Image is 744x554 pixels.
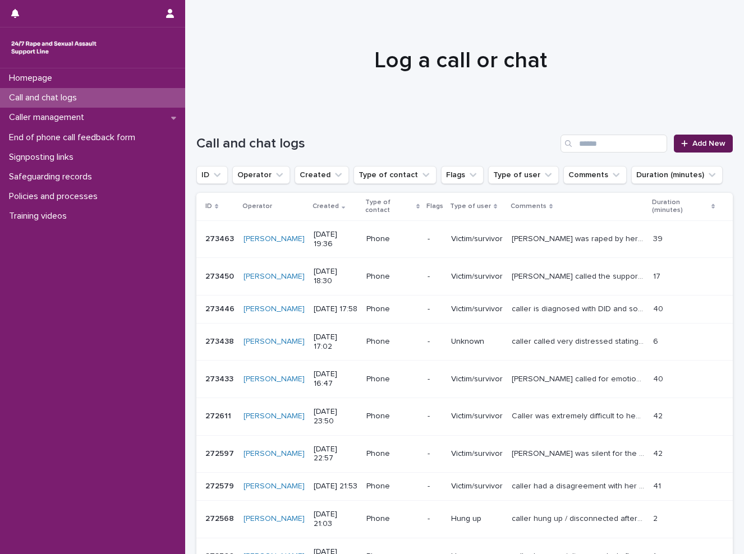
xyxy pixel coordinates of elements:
[196,47,724,74] h1: Log a call or chat
[366,234,419,244] p: Phone
[366,514,419,524] p: Phone
[314,333,357,352] p: [DATE] 17:02
[196,323,733,361] tr: 273438273438 [PERSON_NAME] [DATE] 17:02Phone-Unknowncaller called very distressed stating that sh...
[652,196,709,217] p: Duration (minutes)
[196,361,733,398] tr: 273433273433 [PERSON_NAME] [DATE] 16:47Phone-Victim/survivor[PERSON_NAME] called for emotional su...
[563,166,627,184] button: Comments
[366,337,419,347] p: Phone
[314,370,357,389] p: [DATE] 16:47
[631,166,723,184] button: Duration (minutes)
[653,335,660,347] p: 6
[205,302,237,314] p: 273446
[653,302,665,314] p: 40
[512,409,646,421] p: Caller was extremely difficult to hear and there was a language barrier. From what I could unders...
[4,172,101,182] p: Safeguarding records
[314,304,357,314] p: [DATE] 17:58
[205,232,236,244] p: 273463
[428,514,442,524] p: -
[428,272,442,281] p: -
[244,449,305,459] a: [PERSON_NAME]
[428,482,442,491] p: -
[4,73,61,84] p: Homepage
[653,447,665,459] p: 42
[244,482,305,491] a: [PERSON_NAME]
[4,211,76,221] p: Training videos
[244,337,305,347] a: [PERSON_NAME]
[242,200,272,213] p: Operator
[196,258,733,296] tr: 273450273450 [PERSON_NAME] [DATE] 18:30Phone-Victim/survivor[PERSON_NAME] called the support line...
[314,510,357,529] p: [DATE] 21:03
[244,304,305,314] a: [PERSON_NAME]
[512,512,646,524] p: caller hung up / disconnected after introductions. Heavy breathing could be heard in the back gro...
[205,479,236,491] p: 272579
[451,304,503,314] p: Victim/survivor
[314,267,357,286] p: [DATE] 18:30
[426,200,443,213] p: Flags
[451,234,503,244] p: Victim/survivor
[653,512,660,524] p: 2
[653,270,663,281] p: 17
[244,375,305,384] a: [PERSON_NAME]
[428,337,442,347] p: -
[451,412,503,421] p: Victim/survivor
[295,166,349,184] button: Created
[428,375,442,384] p: -
[9,36,99,59] img: rhQMoQhaT3yELyF149Cw
[512,302,646,314] p: caller is diagnosed with DID and sounded approximately 5 years of age. she was feeling scared and...
[4,112,93,123] p: Caller management
[244,272,305,281] a: [PERSON_NAME]
[196,398,733,435] tr: 272611272611 [PERSON_NAME] [DATE] 23:50Phone-Victim/survivorCaller was extremely difficult to hea...
[244,412,305,421] a: [PERSON_NAME]
[512,270,646,281] p: Lloyd called the support line to be signposted to the most appropriate trauma counselling. He was...
[366,449,419,459] p: Phone
[196,136,556,152] h1: Call and chat logs
[692,140,725,147] span: Add New
[244,234,305,244] a: [PERSON_NAME]
[511,200,546,213] p: Comments
[314,407,357,426] p: [DATE] 23:50
[441,166,484,184] button: Flags
[196,435,733,473] tr: 272597272597 [PERSON_NAME] [DATE] 22:57Phone-Victim/survivor[PERSON_NAME] was silent for the firs...
[232,166,290,184] button: Operator
[512,372,646,384] p: Caitlyn called for emotional support as she has been given a date to start school and she has bee...
[450,200,491,213] p: Type of user
[674,135,733,153] a: Add New
[561,135,667,153] input: Search
[313,200,339,213] p: Created
[196,500,733,538] tr: 272568272568 [PERSON_NAME] [DATE] 21:03Phone-Hung upcaller hung up / disconnected after introduct...
[512,335,646,347] p: caller called very distressed stating that she was in a chat with Alison and Alison ended the cha...
[512,479,646,491] p: caller had a disagreement with her health professional about her most recent diagnosis and is con...
[314,230,357,249] p: [DATE] 19:36
[366,412,419,421] p: Phone
[196,220,733,258] tr: 273463273463 [PERSON_NAME] [DATE] 19:36Phone-Victim/survivor[PERSON_NAME] was raped by her partne...
[4,132,144,143] p: End of phone call feedback form
[428,234,442,244] p: -
[366,482,419,491] p: Phone
[428,449,442,459] p: -
[653,479,663,491] p: 41
[366,375,419,384] p: Phone
[4,152,82,163] p: Signposting links
[196,295,733,323] tr: 273446273446 [PERSON_NAME] [DATE] 17:58Phone-Victim/survivorcaller is diagnosed with DID and soun...
[451,375,503,384] p: Victim/survivor
[205,409,233,421] p: 272611
[428,412,442,421] p: -
[205,372,236,384] p: 273433
[653,232,665,244] p: 39
[653,409,665,421] p: 42
[451,272,503,281] p: Victim/survivor
[205,200,212,213] p: ID
[512,447,646,459] p: Caitlyn was silent for the first few minutes of the call and deeply distressed. One we had regula...
[244,514,305,524] a: [PERSON_NAME]
[653,372,665,384] p: 40
[205,447,236,459] p: 272597
[196,473,733,501] tr: 272579272579 [PERSON_NAME] [DATE] 21:53Phone-Victim/survivorcaller had a disagreement with her he...
[366,272,419,281] p: Phone
[314,482,357,491] p: [DATE] 21:53
[451,482,503,491] p: Victim/survivor
[353,166,437,184] button: Type of contact
[451,337,503,347] p: Unknown
[314,445,357,464] p: [DATE] 22:57
[205,270,236,281] p: 273450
